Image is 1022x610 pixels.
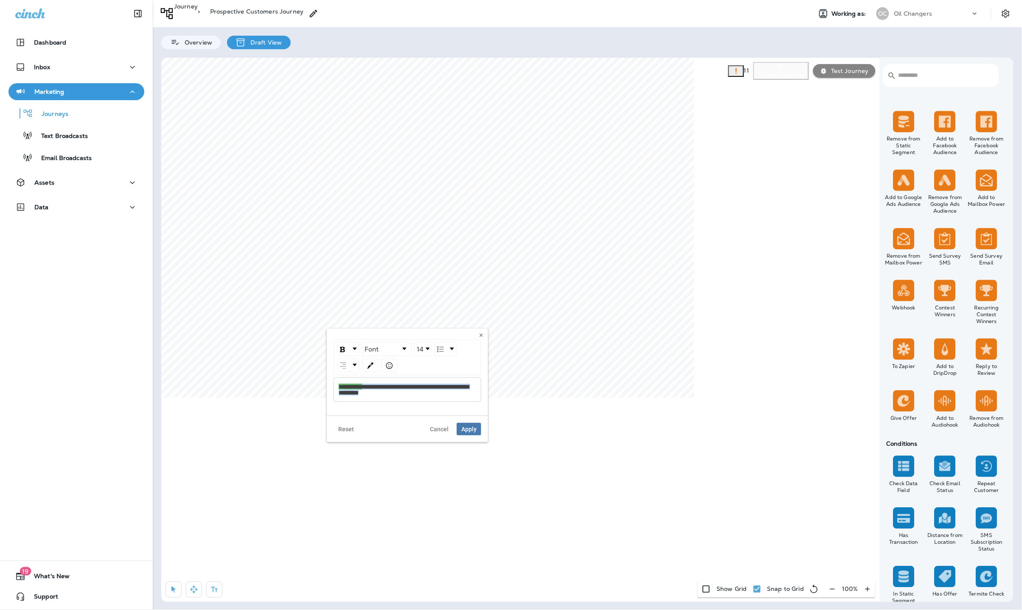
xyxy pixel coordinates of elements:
[885,415,923,422] div: Give Offer
[744,66,749,74] span: 11
[968,415,1006,429] div: Remove from Audiohook
[885,194,923,208] div: Add to Google Ads Audience
[361,359,380,372] div: rdw-color-picker
[885,591,923,604] div: In Static Segment
[210,8,303,19] div: Prospective Customers Journey
[885,532,923,546] div: Has Transaction
[927,136,965,156] div: Add to Facebook Audience
[8,588,144,605] button: Support
[8,34,144,51] button: Dashboard
[968,532,1006,553] div: SMS Subscription Status
[767,586,804,593] p: Snap to Grid
[435,343,457,356] div: rdw-dropdown
[832,10,868,17] span: Working as:
[716,586,747,593] p: Show Grid
[813,64,876,78] button: Test Journey
[362,343,412,356] div: rdw-dropdown
[927,415,965,429] div: Add to Audiohook
[425,423,453,436] button: Cancel
[885,136,923,156] div: Remove from Static Segment
[337,343,359,356] div: rdw-dropdown
[174,3,198,20] p: Journey
[34,39,66,46] p: Dashboard
[968,253,1006,267] div: Send Survey Email
[842,586,858,593] p: 100 %
[33,155,92,163] p: Email Broadcasts
[20,567,31,576] span: 19
[8,174,144,191] button: Assets
[25,593,58,604] span: Support
[927,363,965,377] div: Add to DripDrop
[883,441,1008,447] div: Conditions
[8,149,144,166] button: Email Broadcasts
[927,305,965,318] div: Contest Winners
[828,67,869,74] p: Test Journey
[380,359,399,372] div: rdw-emoji-control
[210,8,303,15] p: Prospective Customers Journey
[246,39,282,46] p: Draft View
[461,426,477,432] span: Apply
[968,194,1006,208] div: Add to Mailbox Power
[430,426,449,432] span: Cancel
[34,204,49,211] p: Data
[435,343,456,356] a: List
[33,132,88,141] p: Text Broadcasts
[8,126,144,144] button: Text Broadcasts
[894,10,932,17] p: Oil Changers
[968,136,1006,156] div: Remove from Facebook Audience
[457,423,481,436] button: Apply
[968,363,1006,377] div: Reply to Review
[415,343,432,356] a: Font Size
[876,7,889,20] div: OC
[414,343,432,356] div: rdw-dropdown
[362,343,411,356] a: Font
[338,359,359,372] a: Text Align
[8,59,144,76] button: Inbox
[757,72,806,79] p: Publish Journey
[417,346,423,353] span: 14
[927,194,965,215] div: Remove from Google Ads Audience
[365,346,379,353] span: Font
[8,83,144,100] button: Marketing
[338,426,354,432] span: Reset
[885,305,923,312] div: Webhook
[25,573,70,583] span: What's New
[927,591,965,598] div: Has Offer
[334,423,359,436] button: Reset
[198,8,200,15] p: >
[126,5,150,22] button: Collapse Sidebar
[753,62,809,80] button: PublishJourney
[34,88,64,95] p: Marketing
[34,64,50,70] p: Inbox
[885,253,923,267] div: Remove from Mailbox Power
[968,481,1006,494] div: Repeat Customer
[334,340,481,375] div: rdw-toolbar
[361,343,413,356] div: rdw-font-family-control
[413,343,433,356] div: rdw-font-size-control
[885,481,923,494] div: Check Data Field
[337,359,359,372] div: rdw-dropdown
[927,532,965,546] div: Distance from Location
[998,6,1014,21] button: Settings
[334,340,481,402] div: rdw-wrapper
[339,378,477,402] div: rdw-editor
[968,591,1006,598] div: Termite Check
[927,253,965,267] div: Send Survey SMS
[8,104,144,122] button: Journeys
[8,568,144,585] button: 19What's New
[33,110,68,118] p: Journeys
[180,39,212,46] p: Overview
[8,199,144,216] button: Data
[927,481,965,494] div: Check Email Status
[968,305,1006,325] div: Recurring Contest Winners
[885,363,923,370] div: To Zapier
[34,179,54,186] p: Assets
